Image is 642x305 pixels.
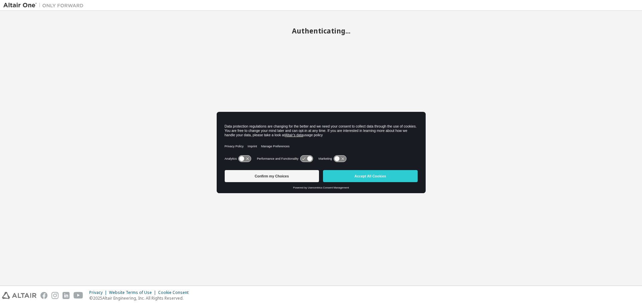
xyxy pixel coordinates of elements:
div: Cookie Consent [158,290,193,295]
div: Website Terms of Use [109,290,158,295]
img: instagram.svg [51,292,59,299]
h2: Authenticating... [3,26,639,35]
div: Privacy [89,290,109,295]
p: © 2025 Altair Engineering, Inc. All Rights Reserved. [89,295,193,301]
img: linkedin.svg [63,292,70,299]
img: altair_logo.svg [2,292,36,299]
img: youtube.svg [74,292,83,299]
img: Altair One [3,2,87,9]
img: facebook.svg [40,292,47,299]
